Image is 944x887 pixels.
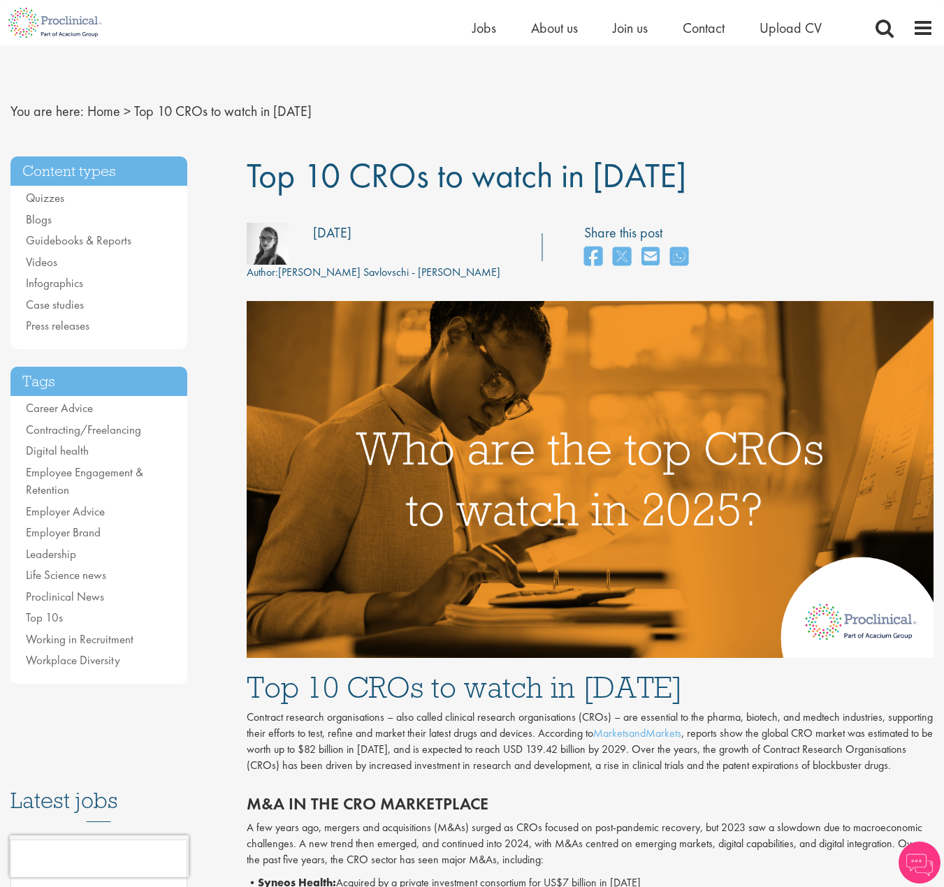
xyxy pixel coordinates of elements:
[26,275,83,291] a: Infographics
[26,422,141,437] a: Contracting/Freelancing
[247,153,686,198] span: Top 10 CROs to watch in [DATE]
[26,254,57,270] a: Videos
[26,610,63,625] a: Top 10s
[613,19,648,37] a: Join us
[247,223,289,265] img: fff6768c-7d58-4950-025b-08d63f9598ee
[613,242,631,272] a: share on twitter
[247,672,934,703] h1: Top 10 CROs to watch in [DATE]
[584,242,602,272] a: share on facebook
[247,710,934,773] p: Contract research organisations – also called clinical research organisations (CROs) – are essent...
[26,652,120,668] a: Workplace Diversity
[683,19,725,37] a: Contact
[26,464,143,498] a: Employee Engagement & Retention
[670,242,688,272] a: share on whats app
[899,842,941,884] img: Chatbot
[10,102,84,120] span: You are here:
[26,546,76,562] a: Leadership
[87,102,120,120] a: breadcrumb link
[472,19,496,37] a: Jobs
[26,443,89,458] a: Digital health
[247,795,934,813] h2: M&A in the CRO marketplace
[10,754,187,822] h3: Latest jobs
[26,504,105,519] a: Employer Advice
[134,102,312,120] span: Top 10 CROs to watch in [DATE]
[247,265,278,279] span: Author:
[247,820,934,868] p: A few years ago, mergers and acquisitions (M&As) surged as CROs focused on post-pandemic recovery...
[531,19,578,37] a: About us
[593,726,681,740] a: MarketsandMarkets
[247,265,500,281] div: [PERSON_NAME] Savlovschi - [PERSON_NAME]
[26,212,52,227] a: Blogs
[26,589,104,604] a: Proclinical News
[26,233,131,248] a: Guidebooks & Reports
[760,19,822,37] a: Upload CV
[247,301,934,658] img: Top 10 CROs 2025| Proclinical
[26,631,133,647] a: Working in Recruitment
[10,156,187,186] h3: Content types
[641,242,660,272] a: share on email
[26,567,106,582] a: Life Science news
[10,367,187,397] h3: Tags
[10,835,189,877] iframe: reCAPTCHA
[584,223,695,243] label: Share this post
[313,223,351,243] div: [DATE]
[26,400,93,416] a: Career Advice
[26,525,101,540] a: Employer Brand
[26,190,64,205] a: Quizzes
[124,102,131,120] span: >
[26,297,84,312] a: Case studies
[26,318,89,333] a: Press releases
